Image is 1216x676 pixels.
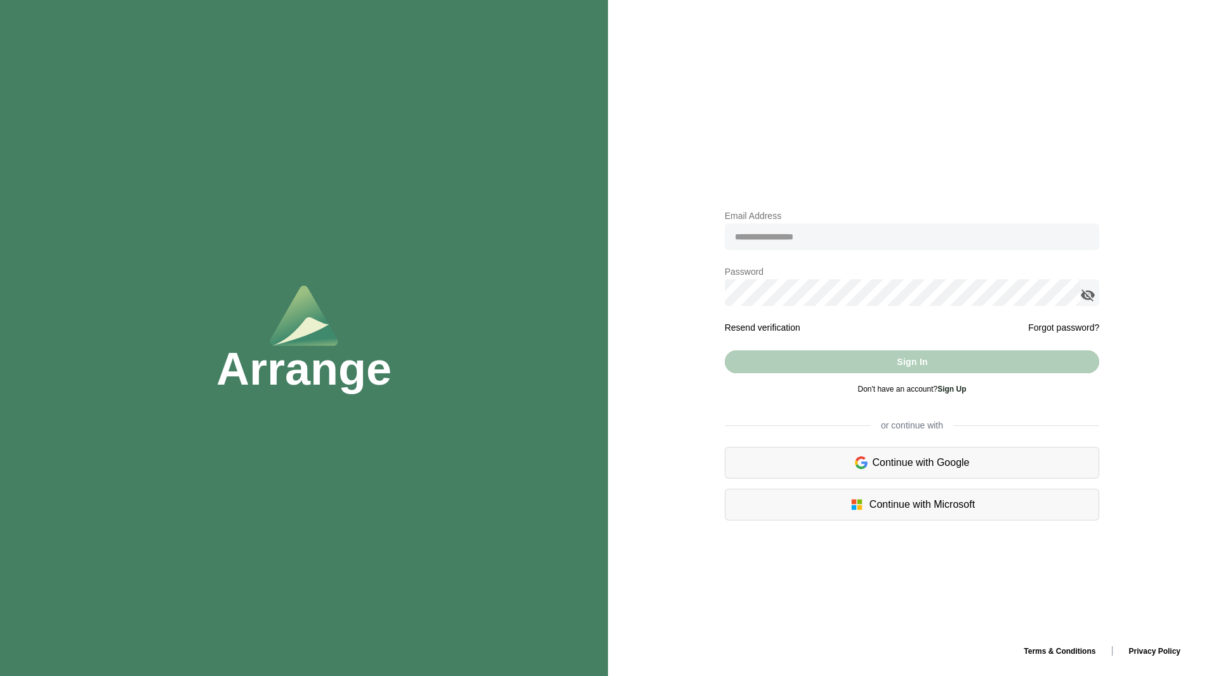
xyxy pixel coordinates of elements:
p: Password [725,264,1100,279]
i: appended action [1080,288,1095,303]
span: | [1111,645,1113,656]
a: Terms & Conditions [1014,647,1106,656]
img: google-logo.6d399ca0.svg [855,455,868,470]
span: or continue with [871,419,953,432]
p: Email Address [725,208,1100,223]
img: microsoft-logo.7cf64d5f.svg [849,497,864,512]
span: Don't have an account? [857,385,966,394]
a: Privacy Policy [1119,647,1191,656]
a: Sign Up [937,385,966,394]
h1: Arrange [216,346,392,392]
div: Continue with Google [725,447,1100,479]
div: Continue with Microsoft [725,489,1100,520]
a: Resend verification [725,322,800,333]
a: Forgot password? [1028,320,1099,335]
